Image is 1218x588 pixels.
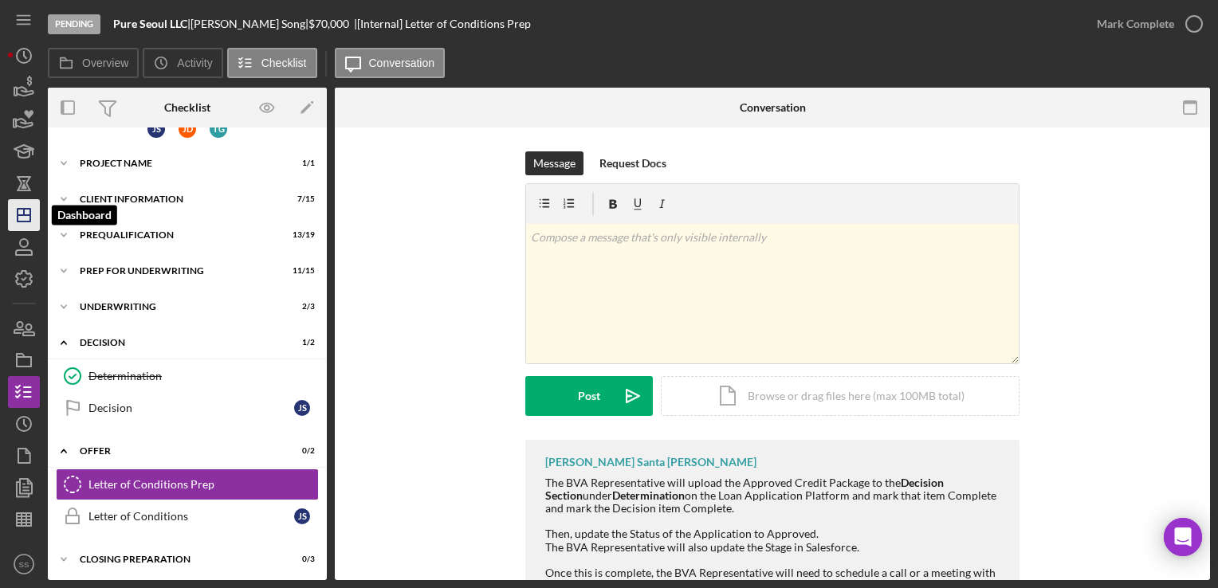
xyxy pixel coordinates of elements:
[294,508,310,524] div: J S
[164,101,210,114] div: Checklist
[80,194,275,204] div: Client Information
[56,500,319,532] a: Letter of ConditionsJS
[525,376,653,416] button: Post
[286,338,315,347] div: 1 / 2
[369,57,435,69] label: Conversation
[286,194,315,204] div: 7 / 15
[261,57,307,69] label: Checklist
[56,392,319,424] a: DecisionJS
[179,120,196,138] div: J D
[88,370,318,382] div: Determination
[191,18,308,30] div: [PERSON_NAME] Song |
[286,446,315,456] div: 0 / 2
[80,159,275,168] div: Project Name
[56,468,319,500] a: Letter of Conditions Prep
[612,488,685,502] strong: Determination
[56,360,319,392] a: Determination
[578,376,600,416] div: Post
[88,402,294,414] div: Decision
[286,266,315,276] div: 11 / 15
[533,151,576,175] div: Message
[545,527,1004,553] div: Then, update the Status of the Application to Approved. The BVA Representative will also update t...
[113,17,187,30] b: Pure Seoul LLC
[1081,8,1210,40] button: Mark Complete
[48,48,139,78] button: Overview
[599,151,666,175] div: Request Docs
[286,230,315,240] div: 13 / 19
[1097,8,1174,40] div: Mark Complete
[80,230,275,240] div: Prequalification
[19,560,29,569] text: SS
[545,456,756,468] div: [PERSON_NAME] Santa [PERSON_NAME]
[740,101,806,114] div: Conversation
[286,159,315,168] div: 1 / 1
[591,151,674,175] button: Request Docs
[80,555,275,564] div: Closing Preparation
[545,476,1004,515] div: The BVA Representative will upload the Approved Credit Package to the under on the Loan Applicati...
[335,48,446,78] button: Conversation
[143,48,222,78] button: Activity
[227,48,317,78] button: Checklist
[80,338,275,347] div: Decision
[80,302,275,312] div: Underwriting
[147,120,165,138] div: J S
[308,17,349,30] span: $70,000
[1164,518,1202,556] div: Open Intercom Messenger
[88,510,294,523] div: Letter of Conditions
[48,14,100,34] div: Pending
[82,57,128,69] label: Overview
[294,400,310,416] div: J S
[80,446,275,456] div: Offer
[286,555,315,564] div: 0 / 3
[88,478,318,491] div: Letter of Conditions Prep
[545,476,944,502] strong: Decision Section
[80,266,275,276] div: Prep for Underwriting
[525,151,583,175] button: Message
[8,548,40,580] button: SS
[286,302,315,312] div: 2 / 3
[210,120,227,138] div: T G
[354,18,531,30] div: | [Internal] Letter of Conditions Prep
[113,18,191,30] div: |
[177,57,212,69] label: Activity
